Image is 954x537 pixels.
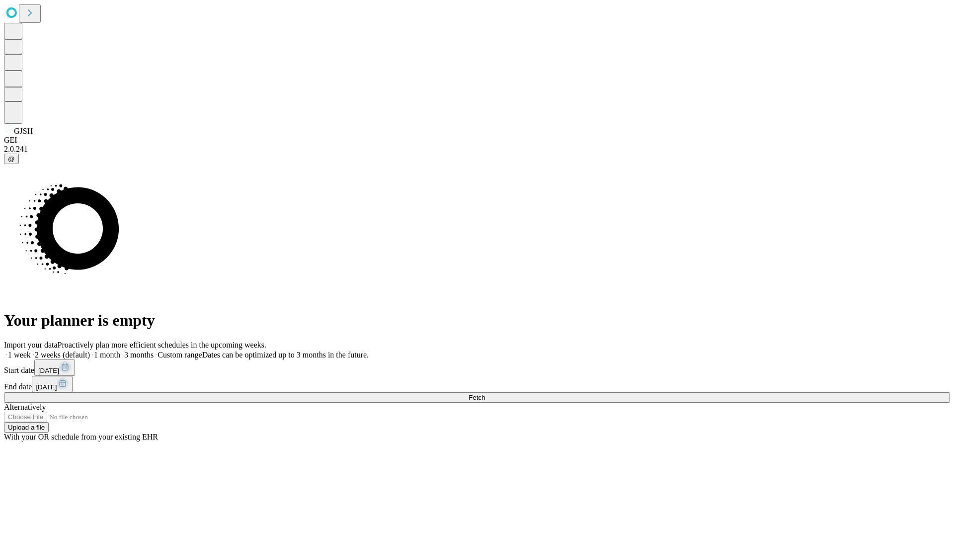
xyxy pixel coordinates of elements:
span: GJSH [14,127,33,135]
span: Import your data [4,341,58,349]
span: [DATE] [36,383,57,391]
div: 2.0.241 [4,145,950,154]
div: Start date [4,359,950,376]
button: @ [4,154,19,164]
span: Proactively plan more efficient schedules in the upcoming weeks. [58,341,266,349]
span: Fetch [469,394,485,401]
span: Custom range [158,351,202,359]
span: Dates can be optimized up to 3 months in the future. [202,351,369,359]
button: [DATE] [32,376,73,392]
button: Upload a file [4,422,49,433]
button: Fetch [4,392,950,403]
span: @ [8,155,15,163]
button: [DATE] [34,359,75,376]
span: 1 month [94,351,120,359]
div: End date [4,376,950,392]
h1: Your planner is empty [4,311,950,330]
span: Alternatively [4,403,46,411]
div: GEI [4,136,950,145]
span: 3 months [124,351,154,359]
span: With your OR schedule from your existing EHR [4,433,158,441]
span: 1 week [8,351,31,359]
span: [DATE] [38,367,59,374]
span: 2 weeks (default) [35,351,90,359]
